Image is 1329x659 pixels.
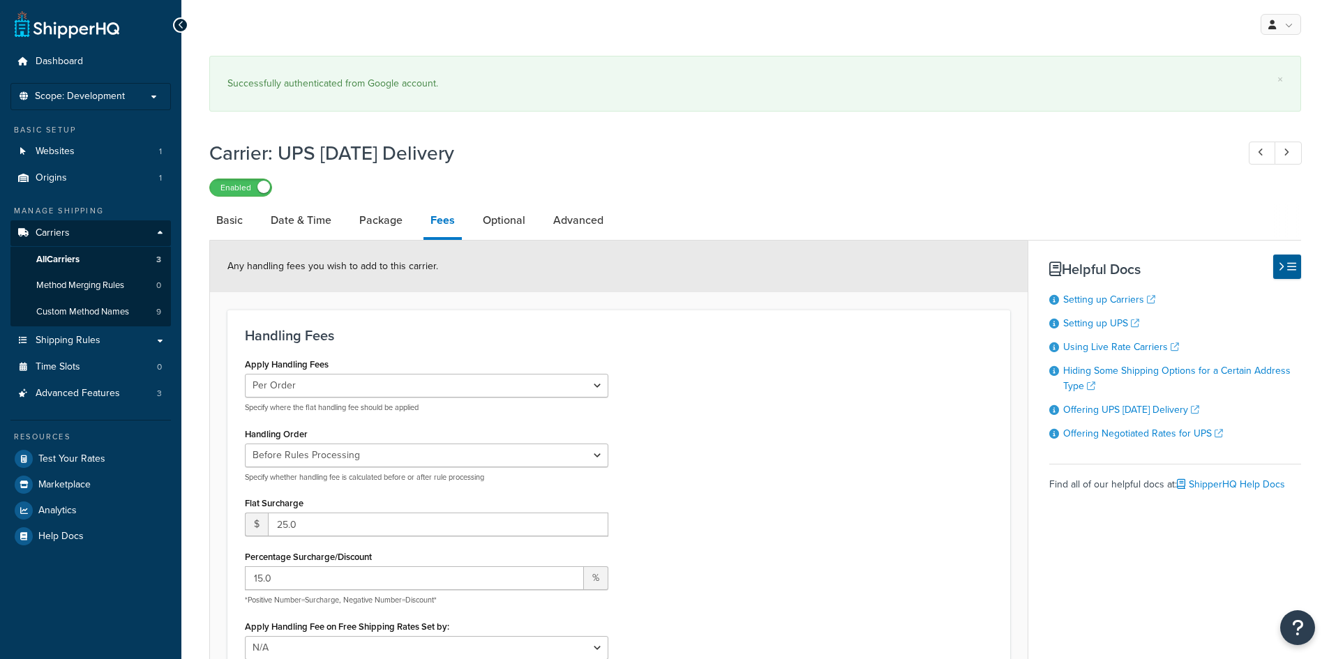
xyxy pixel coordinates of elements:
[546,204,610,237] a: Advanced
[10,124,171,136] div: Basic Setup
[36,306,129,318] span: Custom Method Names
[264,204,338,237] a: Date & Time
[38,531,84,543] span: Help Docs
[1049,262,1301,277] h3: Helpful Docs
[156,254,161,266] span: 3
[1280,610,1315,645] button: Open Resource Center
[10,431,171,443] div: Resources
[10,220,171,246] a: Carriers
[1177,477,1285,492] a: ShipperHQ Help Docs
[227,74,1283,93] div: Successfully authenticated from Google account.
[157,388,162,400] span: 3
[10,139,171,165] li: Websites
[352,204,410,237] a: Package
[1063,426,1223,441] a: Offering Negotiated Rates for UPS
[245,552,372,562] label: Percentage Surcharge/Discount
[1063,340,1179,354] a: Using Live Rate Carriers
[10,299,171,325] a: Custom Method Names9
[36,172,67,184] span: Origins
[10,381,171,407] a: Advanced Features3
[10,354,171,380] a: Time Slots0
[38,479,91,491] span: Marketplace
[36,227,70,239] span: Carriers
[245,498,303,508] label: Flat Surcharge
[10,49,171,75] a: Dashboard
[1063,316,1139,331] a: Setting up UPS
[10,205,171,217] div: Manage Shipping
[1275,142,1302,165] a: Next Record
[245,429,308,439] label: Handling Order
[36,388,120,400] span: Advanced Features
[245,359,329,370] label: Apply Handling Fees
[423,204,462,240] a: Fees
[10,381,171,407] li: Advanced Features
[38,505,77,517] span: Analytics
[10,472,171,497] a: Marketplace
[245,513,268,536] span: $
[10,220,171,326] li: Carriers
[10,498,171,523] a: Analytics
[156,280,161,291] span: 0
[10,139,171,165] a: Websites1
[10,446,171,471] a: Test Your Rates
[584,566,608,590] span: %
[36,146,75,158] span: Websites
[35,91,125,103] span: Scope: Development
[245,595,608,605] p: *Positive Number=Surcharge, Negative Number=Discount*
[159,172,162,184] span: 1
[10,354,171,380] li: Time Slots
[10,165,171,191] a: Origins1
[10,273,171,298] a: Method Merging Rules0
[36,254,80,266] span: All Carriers
[38,453,105,465] span: Test Your Rates
[209,139,1223,167] h1: Carrier: UPS [DATE] Delivery
[476,204,532,237] a: Optional
[157,361,162,373] span: 0
[245,328,993,343] h3: Handling Fees
[1063,402,1199,417] a: Offering UPS [DATE] Delivery
[227,259,438,273] span: Any handling fees you wish to add to this carrier.
[10,273,171,298] li: Method Merging Rules
[10,299,171,325] li: Custom Method Names
[10,247,171,273] a: AllCarriers3
[245,472,608,483] p: Specify whether handling fee is calculated before or after rule processing
[1277,74,1283,85] a: ×
[1249,142,1276,165] a: Previous Record
[36,335,100,347] span: Shipping Rules
[36,280,124,291] span: Method Merging Rules
[10,165,171,191] li: Origins
[1063,363,1291,393] a: Hiding Some Shipping Options for a Certain Address Type
[1273,255,1301,279] button: Hide Help Docs
[209,204,250,237] a: Basic
[10,524,171,549] a: Help Docs
[1063,292,1155,307] a: Setting up Carriers
[245,621,449,632] label: Apply Handling Fee on Free Shipping Rates Set by:
[1049,464,1301,494] div: Find all of our helpful docs at:
[159,146,162,158] span: 1
[10,328,171,354] a: Shipping Rules
[210,179,271,196] label: Enabled
[36,56,83,68] span: Dashboard
[36,361,80,373] span: Time Slots
[156,306,161,318] span: 9
[245,402,608,413] p: Specify where the flat handling fee should be applied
